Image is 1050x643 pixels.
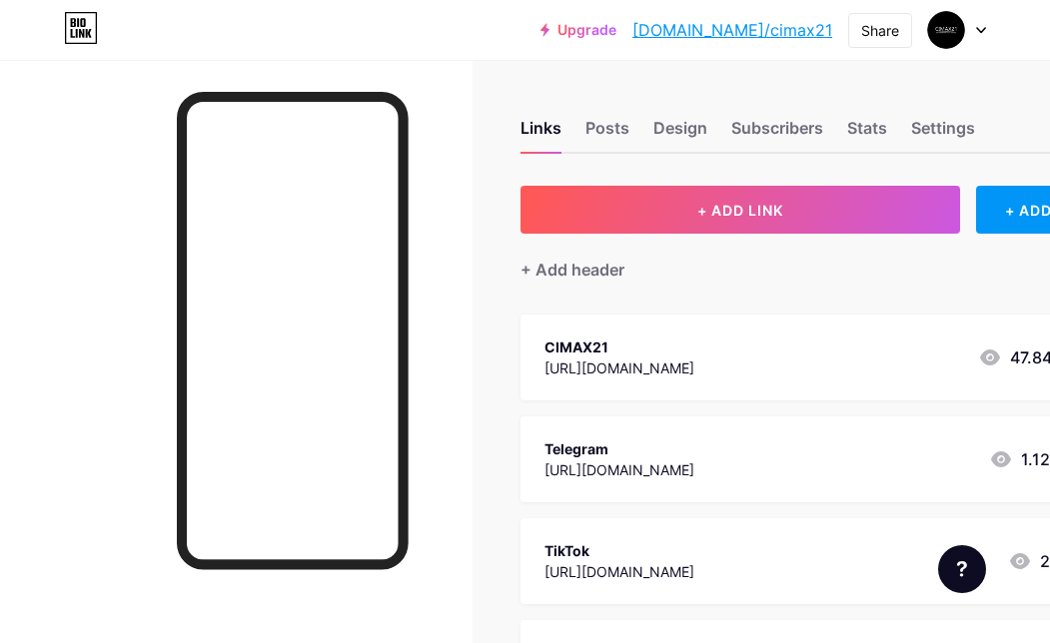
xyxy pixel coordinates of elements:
div: Stats [847,116,887,152]
a: Upgrade [540,22,616,38]
button: + ADD LINK [521,186,960,234]
div: [URL][DOMAIN_NAME] [544,561,694,582]
div: + Add header [521,258,624,282]
div: Design [653,116,707,152]
div: Share [861,20,899,41]
img: cimax21 [927,11,965,49]
div: Posts [585,116,629,152]
a: [DOMAIN_NAME]/cimax21 [632,18,832,42]
span: + ADD LINK [697,202,783,219]
div: Telegram [544,438,694,459]
div: [URL][DOMAIN_NAME] [544,459,694,480]
div: TikTok [544,540,694,561]
div: Subscribers [731,116,823,152]
div: Settings [911,116,975,152]
div: [URL][DOMAIN_NAME] [544,357,694,378]
div: CIMAX21 [544,336,694,357]
div: Links [521,116,561,152]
